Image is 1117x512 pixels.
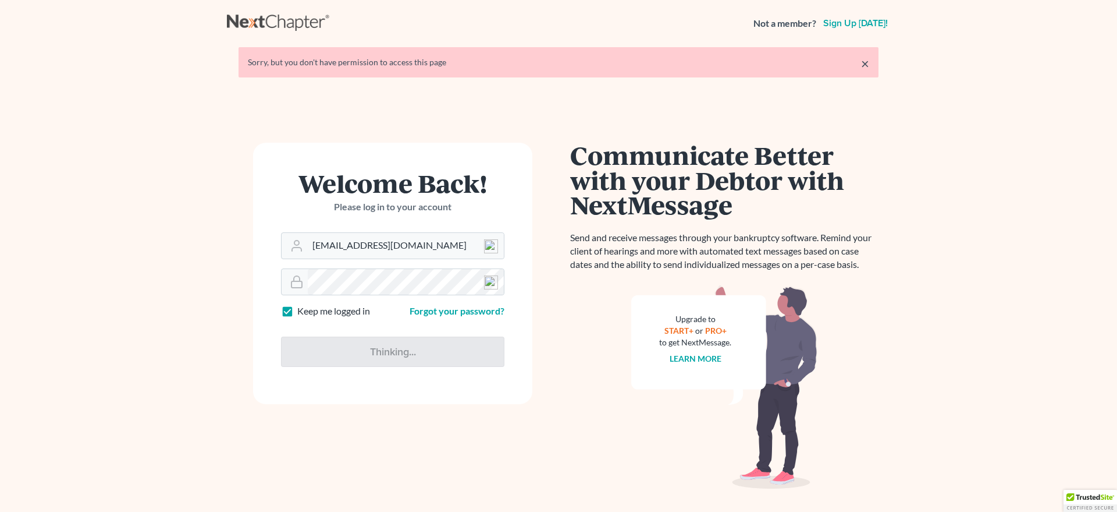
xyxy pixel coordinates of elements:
[281,337,504,367] input: Thinking...
[484,239,498,253] img: npw-badge-icon-locked.svg
[570,231,878,271] p: Send and receive messages through your bankruptcy software. Remind your client of hearings and mo...
[659,313,731,325] div: Upgrade to
[670,354,721,363] a: Learn more
[281,171,504,196] h1: Welcome Back!
[861,57,869,70] a: ×
[705,326,727,336] a: PRO+
[297,305,370,318] label: Keep me logged in
[248,57,869,68] div: Sorry, but you don't have permission to access this page
[281,200,504,214] p: Please log in to your account
[695,326,703,336] span: or
[1063,490,1117,512] div: TrustedSite Certified
[631,285,817,489] img: nextmessage_bg-59042aed3d76b12b5cd301f8e5b87938c9018125f34e5fa2b7a6b67550977c72.svg
[410,305,504,316] a: Forgot your password?
[664,326,693,336] a: START+
[821,19,890,28] a: Sign up [DATE]!
[484,276,498,289] img: npw-badge-icon-locked.svg
[659,337,731,348] div: to get NextMessage.
[570,143,878,217] h1: Communicate Better with your Debtor with NextMessage
[308,233,504,259] input: Email Address
[753,17,816,30] strong: Not a member?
